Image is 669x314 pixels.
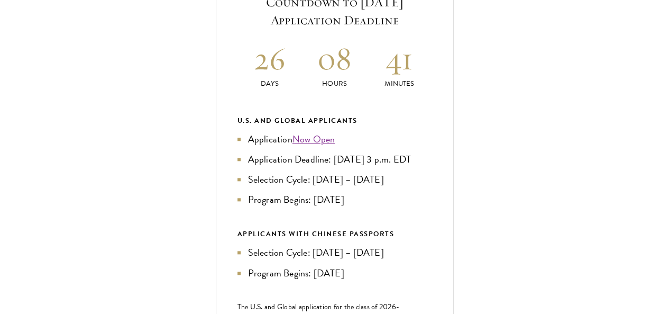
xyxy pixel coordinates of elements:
[367,78,432,89] p: Minutes
[237,228,432,240] div: APPLICANTS WITH CHINESE PASSPORTS
[237,301,392,312] span: The U.S. and Global application for the class of 202
[237,115,432,127] div: U.S. and Global Applicants
[302,78,367,89] p: Hours
[237,39,303,78] h2: 26
[367,39,432,78] h2: 41
[292,132,335,146] a: Now Open
[237,172,432,187] li: Selection Cycle: [DATE] – [DATE]
[392,301,396,312] span: 6
[237,132,432,147] li: Application
[237,245,432,260] li: Selection Cycle: [DATE] – [DATE]
[237,152,432,167] li: Application Deadline: [DATE] 3 p.m. EDT
[302,39,367,78] h2: 08
[237,192,432,207] li: Program Begins: [DATE]
[237,78,303,89] p: Days
[237,266,432,281] li: Program Begins: [DATE]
